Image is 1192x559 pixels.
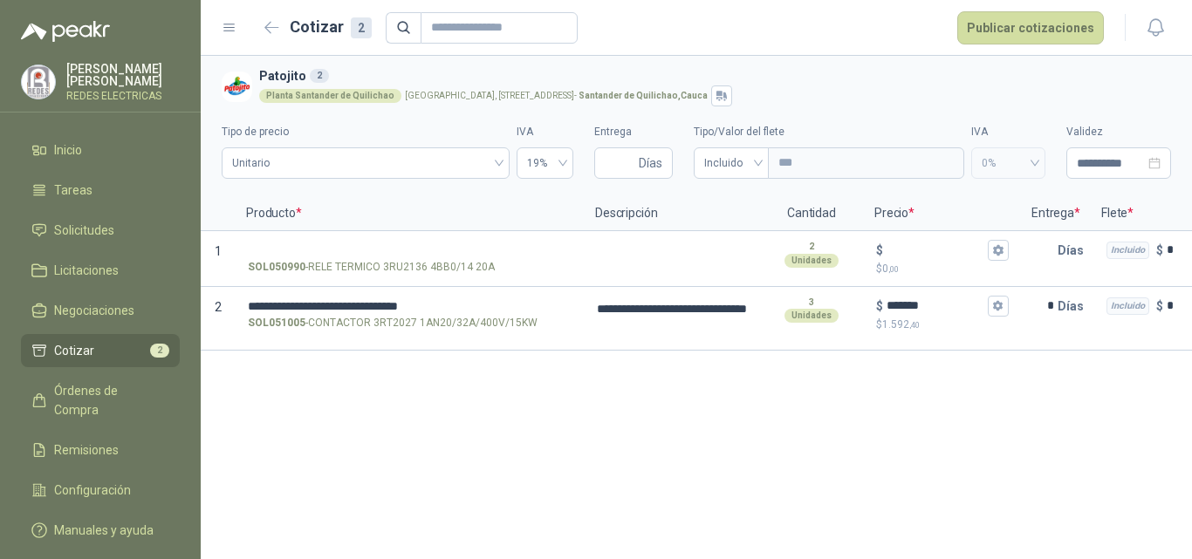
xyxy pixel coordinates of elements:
div: Unidades [784,309,839,323]
p: Descripción [585,196,759,231]
strong: SOL050990 [248,259,305,276]
span: 1 [215,244,222,258]
span: ,40 [909,320,920,330]
p: - RELE TERMICO 3RU2136 4BB0/14 20A [248,259,495,276]
div: Planta Santander de Quilichao [259,89,401,103]
label: Validez [1066,124,1171,140]
span: 2 [215,300,222,314]
span: Manuales y ayuda [54,521,154,540]
p: 2 [809,240,814,254]
button: $$0,00 [988,240,1009,261]
p: 3 [809,296,814,310]
span: Solicitudes [54,221,114,240]
span: Inicio [54,140,82,160]
span: Configuración [54,481,131,500]
p: $ [876,317,1009,333]
p: [PERSON_NAME] [PERSON_NAME] [66,63,180,87]
img: Logo peakr [21,21,110,42]
button: $$1.592,40 [988,296,1009,317]
p: Entrega [1021,196,1091,231]
span: Negociaciones [54,301,134,320]
p: $ [1156,241,1163,260]
button: Publicar cotizaciones [957,11,1104,44]
span: 0% [982,150,1035,176]
p: $ [876,297,883,316]
p: $ [876,241,883,260]
label: IVA [517,124,573,140]
span: Tareas [54,181,92,200]
input: $$0,00 [887,243,984,256]
label: IVA [971,124,1045,140]
strong: Santander de Quilichao , Cauca [579,91,708,100]
a: Configuración [21,474,180,507]
a: Solicitudes [21,214,180,247]
div: Unidades [784,254,839,268]
p: $ [876,261,1009,277]
span: Licitaciones [54,261,119,280]
h3: Patojito [259,66,1164,85]
span: 0 [882,262,899,275]
span: 19% [527,150,563,176]
img: Company Logo [22,65,55,99]
div: 2 [351,17,372,38]
strong: SOL051005 [248,315,305,331]
p: $ [1156,297,1163,316]
input: SOL051005-CONTACTOR 3RT2027 1AN20/32A/400V/15KW [248,300,572,313]
p: [GEOGRAPHIC_DATA], [STREET_ADDRESS] - [405,92,708,100]
a: Cotizar2 [21,334,180,367]
p: REDES ELECTRICAS [66,91,180,101]
p: Días [1058,289,1091,324]
div: 2 [310,69,329,83]
span: ,00 [888,264,899,274]
p: Producto [236,196,585,231]
h2: Cotizar [290,15,372,39]
img: Company Logo [222,72,252,102]
a: Licitaciones [21,254,180,287]
span: Órdenes de Compra [54,381,163,419]
p: Precio [864,196,1021,231]
p: - CONTACTOR 3RT2027 1AN20/32A/400V/15KW [248,315,538,331]
a: Negociaciones [21,294,180,327]
label: Entrega [594,124,673,140]
a: Órdenes de Compra [21,374,180,426]
div: Incluido [1106,242,1149,259]
div: Incluido [1106,297,1149,315]
label: Tipo/Valor del flete [694,124,964,140]
a: Remisiones [21,433,180,467]
input: SOL050990-RELE TERMICO 3RU2136 4BB0/14 20A [248,244,572,257]
input: $$1.592,40 [887,299,984,312]
span: 2 [150,344,169,358]
span: Unitario [232,150,499,176]
span: Remisiones [54,440,119,460]
span: Días [639,148,662,178]
span: 1.592 [882,318,920,331]
label: Tipo de precio [222,124,510,140]
a: Inicio [21,133,180,167]
span: Incluido [704,150,758,176]
p: Días [1058,233,1091,268]
span: Cotizar [54,341,94,360]
a: Manuales y ayuda [21,514,180,547]
a: Tareas [21,174,180,207]
p: Cantidad [759,196,864,231]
